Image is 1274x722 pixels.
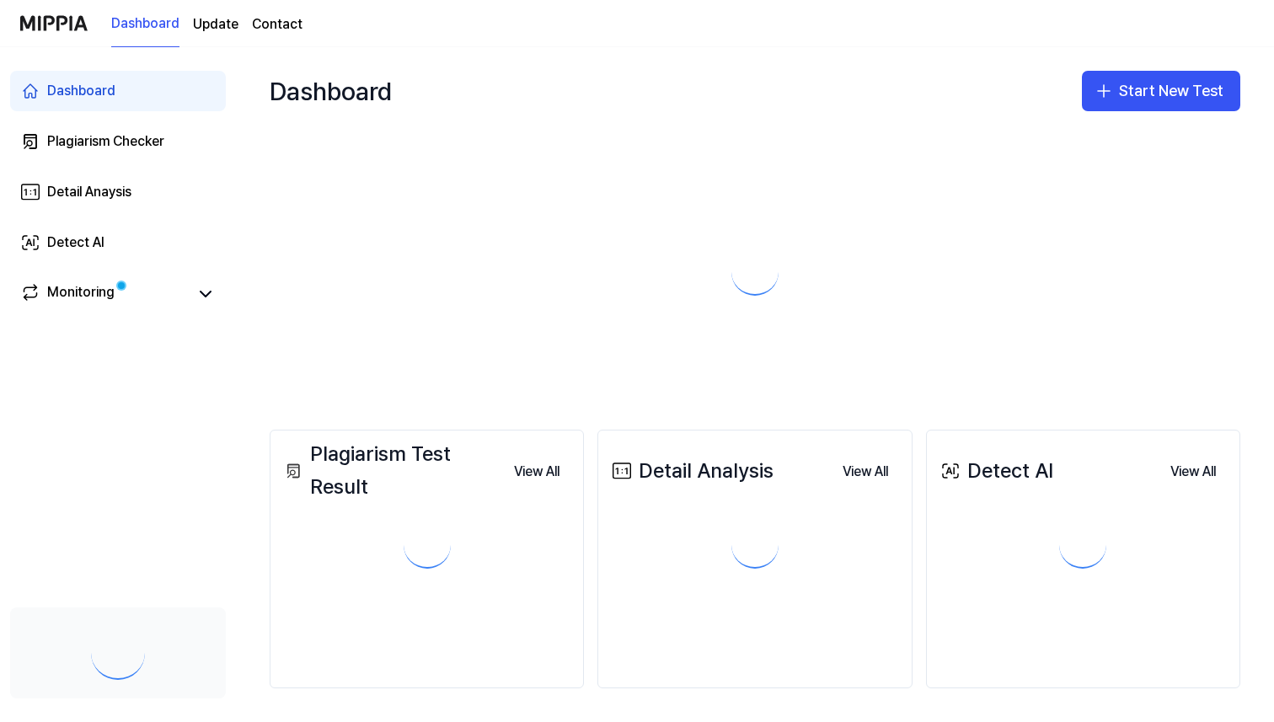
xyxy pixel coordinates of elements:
[1157,455,1229,489] button: View All
[281,438,500,503] div: Plagiarism Test Result
[829,455,902,489] button: View All
[47,282,115,306] div: Monitoring
[193,14,238,35] a: Update
[1157,453,1229,489] a: View All
[608,455,773,487] div: Detail Analysis
[10,222,226,263] a: Detect AI
[20,282,189,306] a: Monitoring
[270,64,392,118] div: Dashboard
[500,453,573,489] a: View All
[1082,71,1240,111] button: Start New Test
[47,233,104,253] div: Detect AI
[500,455,573,489] button: View All
[10,172,226,212] a: Detail Anaysis
[10,71,226,111] a: Dashboard
[829,453,902,489] a: View All
[47,81,115,101] div: Dashboard
[10,121,226,162] a: Plagiarism Checker
[111,1,179,47] a: Dashboard
[47,131,164,152] div: Plagiarism Checker
[937,455,1053,487] div: Detect AI
[252,14,302,35] a: Contact
[47,182,131,202] div: Detail Anaysis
